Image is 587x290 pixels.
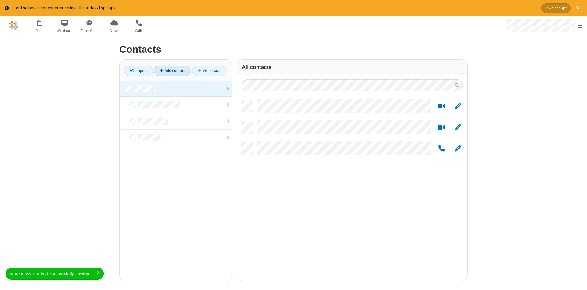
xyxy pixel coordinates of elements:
button: Logo [2,16,25,35]
span: Webinars [53,28,76,33]
img: QA Selenium DO NOT DELETE OR CHANGE [9,21,18,30]
span: Team Chat [78,28,101,33]
button: Download App [541,3,571,13]
h2: Contacts [119,44,468,55]
span: Meet [28,28,51,33]
div: grid [237,96,467,281]
h3: All contacts [242,64,463,70]
button: Close alert [573,3,582,13]
a: Add group [192,66,226,76]
span: Calls [127,28,150,33]
div: For the best user experience install our desktop apps. [13,5,537,12]
a: Import [124,66,153,76]
a: Add contact [154,66,191,76]
button: Edit [452,145,464,152]
button: Start a video meeting [435,102,447,110]
div: smoke test contact successfully created. [10,270,97,277]
button: Edit [452,102,464,110]
button: Start a video meeting [435,123,447,131]
button: Edit [452,123,464,131]
span: Drive [103,28,126,33]
div: 3 [41,20,45,24]
button: Call by phone [435,145,447,152]
div: Open menu [501,16,587,35]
